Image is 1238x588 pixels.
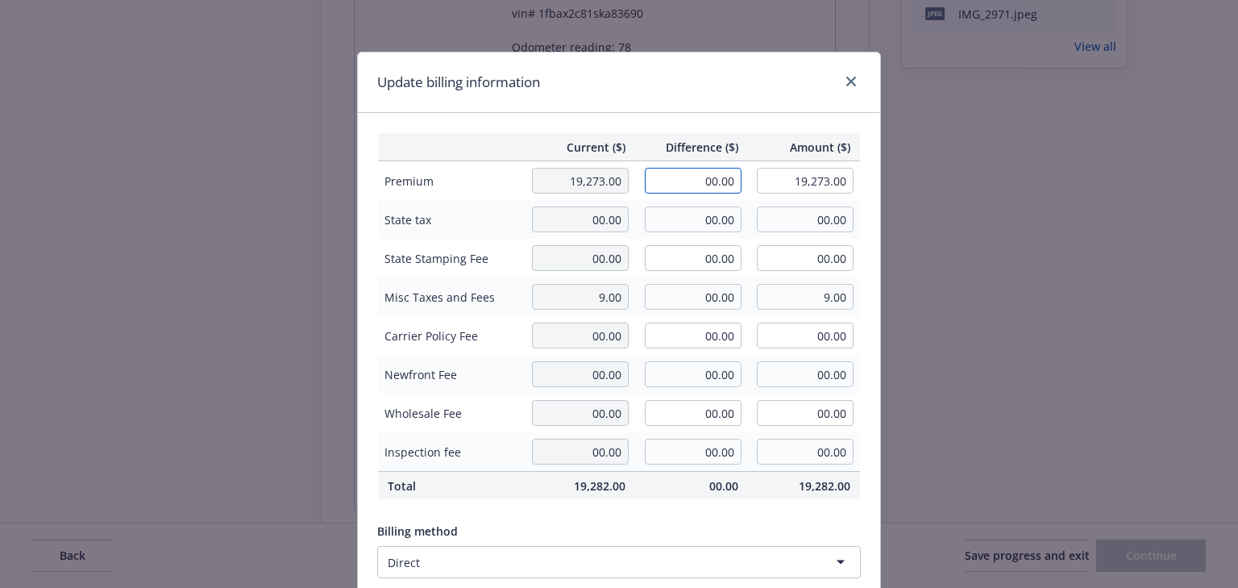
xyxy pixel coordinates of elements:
[758,139,851,156] span: Amount ($)
[645,139,738,156] span: Difference ($)
[532,477,625,494] span: 19,282.00
[377,523,458,539] span: Billing method
[384,250,516,267] span: State Stamping Fee
[384,289,516,306] span: Misc Taxes and Fees
[384,173,516,190] span: Premium
[841,72,861,91] a: close
[645,477,738,494] span: 00.00
[384,405,516,422] span: Wholesale Fee
[388,477,513,494] span: Total
[532,139,625,156] span: Current ($)
[384,366,516,383] span: Newfront Fee
[384,327,516,344] span: Carrier Policy Fee
[384,444,516,461] span: Inspection fee
[758,477,851,494] span: 19,282.00
[377,72,540,93] h1: Update billing information
[384,211,516,228] span: State tax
